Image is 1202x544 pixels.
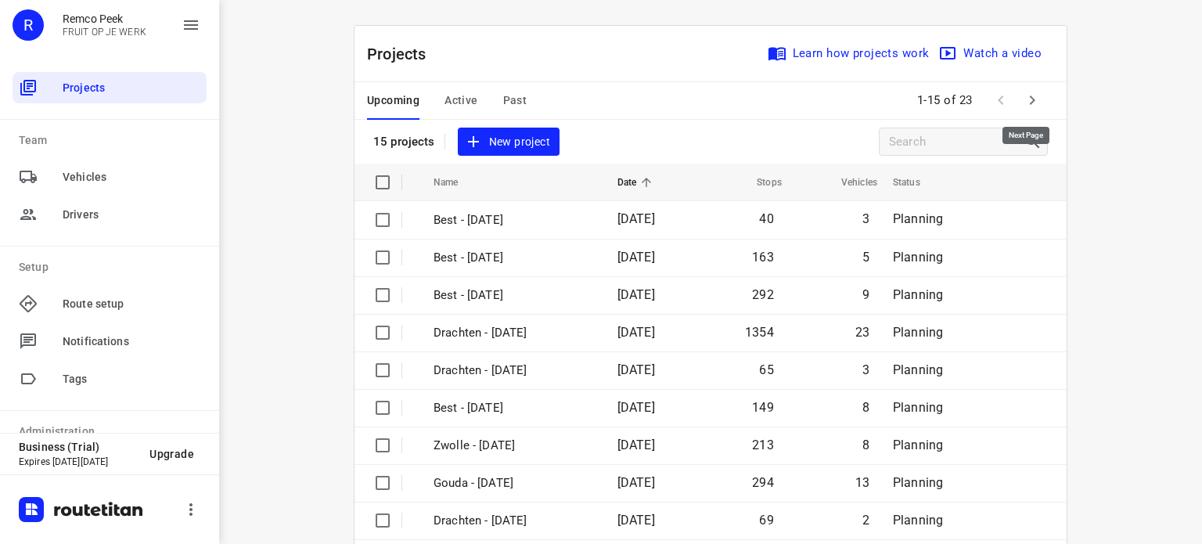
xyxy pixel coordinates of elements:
[862,211,869,226] span: 3
[149,448,194,460] span: Upgrade
[893,287,943,302] span: Planning
[467,132,550,152] span: New project
[617,173,657,192] span: Date
[617,513,655,528] span: [DATE]
[434,324,594,342] p: Drachten - [DATE]
[13,326,207,357] div: Notifications
[458,128,560,157] button: New project
[63,27,146,38] p: FRUIT OP JE WERK
[63,13,146,25] p: Remco Peek
[63,169,200,186] span: Vehicles
[862,287,869,302] span: 9
[893,250,943,265] span: Planning
[434,512,594,530] p: Drachten - Thursday
[13,161,207,193] div: Vehicles
[13,72,207,103] div: Projects
[434,286,594,304] p: Best - [DATE]
[893,362,943,377] span: Planning
[13,288,207,319] div: Route setup
[13,199,207,230] div: Drivers
[862,362,869,377] span: 3
[617,250,655,265] span: [DATE]
[862,400,869,415] span: 8
[759,211,773,226] span: 40
[752,400,774,415] span: 149
[137,440,207,468] button: Upgrade
[19,132,207,149] p: Team
[893,325,943,340] span: Planning
[19,441,137,453] p: Business (Trial)
[821,173,877,192] span: Vehicles
[893,173,941,192] span: Status
[434,474,594,492] p: Gouda - Friday
[617,362,655,377] span: [DATE]
[889,130,1024,154] input: Search projects
[893,211,943,226] span: Planning
[617,325,655,340] span: [DATE]
[434,437,594,455] p: Zwolle - Friday
[19,259,207,276] p: Setup
[434,362,594,380] p: Drachten - Friday
[759,362,773,377] span: 65
[893,513,943,528] span: Planning
[19,456,137,467] p: Expires [DATE][DATE]
[893,438,943,452] span: Planning
[752,250,774,265] span: 163
[862,513,869,528] span: 2
[855,475,869,490] span: 13
[63,371,200,387] span: Tags
[617,400,655,415] span: [DATE]
[736,173,782,192] span: Stops
[617,438,655,452] span: [DATE]
[752,475,774,490] span: 294
[752,287,774,302] span: 292
[745,325,774,340] span: 1354
[434,211,594,229] p: Best - [DATE]
[367,42,439,66] p: Projects
[63,207,200,223] span: Drivers
[617,211,655,226] span: [DATE]
[373,135,435,149] p: 15 projects
[434,249,594,267] p: Best - [DATE]
[911,84,979,117] span: 1-15 of 23
[985,85,1017,116] span: Previous Page
[503,91,527,110] span: Past
[862,438,869,452] span: 8
[862,250,869,265] span: 5
[617,287,655,302] span: [DATE]
[434,173,479,192] span: Name
[855,325,869,340] span: 23
[759,513,773,528] span: 69
[63,296,200,312] span: Route setup
[19,423,207,440] p: Administration
[63,80,200,96] span: Projects
[13,9,44,41] div: R
[752,438,774,452] span: 213
[617,475,655,490] span: [DATE]
[434,399,594,417] p: Best - Friday
[893,400,943,415] span: Planning
[1024,132,1047,151] div: Search
[13,363,207,394] div: Tags
[893,475,943,490] span: Planning
[444,91,477,110] span: Active
[367,91,419,110] span: Upcoming
[63,333,200,350] span: Notifications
